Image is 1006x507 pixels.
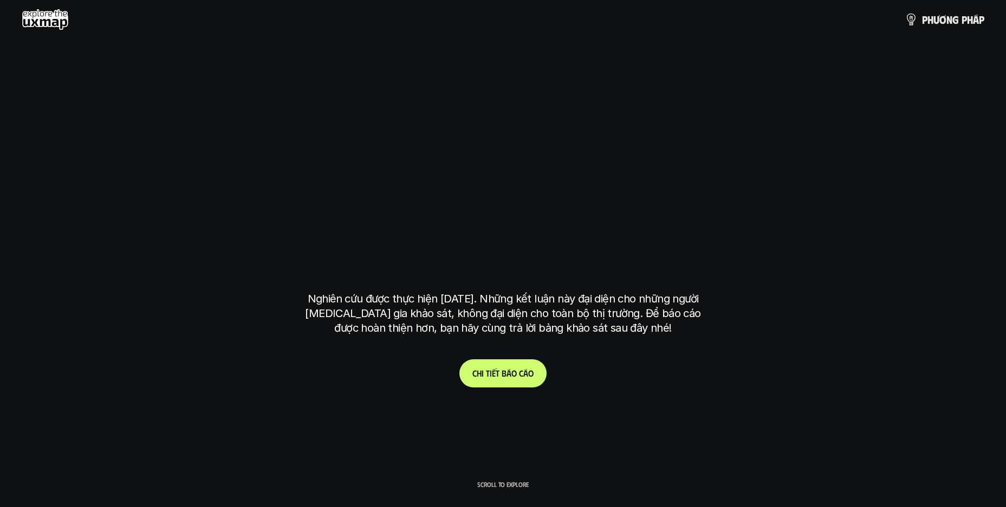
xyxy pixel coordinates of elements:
[300,292,706,335] p: Nghiên cứu được thực hiện [DATE]. Những kết luận này đại diện cho những người [MEDICAL_DATA] gia ...
[492,368,496,378] span: ế
[523,368,528,378] span: á
[459,359,547,387] a: Chitiếtbáocáo
[306,149,701,195] h1: phạm vi công việc của
[482,368,484,378] span: i
[507,368,511,378] span: á
[967,14,973,25] span: h
[472,368,477,378] span: C
[486,368,490,378] span: t
[973,14,979,25] span: á
[477,368,482,378] span: h
[927,14,933,25] span: h
[519,368,523,378] span: c
[979,14,984,25] span: p
[905,9,984,30] a: phươngpháp
[477,480,529,488] p: Scroll to explore
[946,14,952,25] span: n
[962,14,967,25] span: p
[502,368,507,378] span: b
[490,368,492,378] span: i
[511,368,517,378] span: o
[496,368,499,378] span: t
[528,368,534,378] span: o
[922,14,927,25] span: p
[466,123,548,135] h6: Kết quả nghiên cứu
[939,14,946,25] span: ơ
[952,14,959,25] span: g
[933,14,939,25] span: ư
[310,235,696,280] h1: tại [GEOGRAPHIC_DATA]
